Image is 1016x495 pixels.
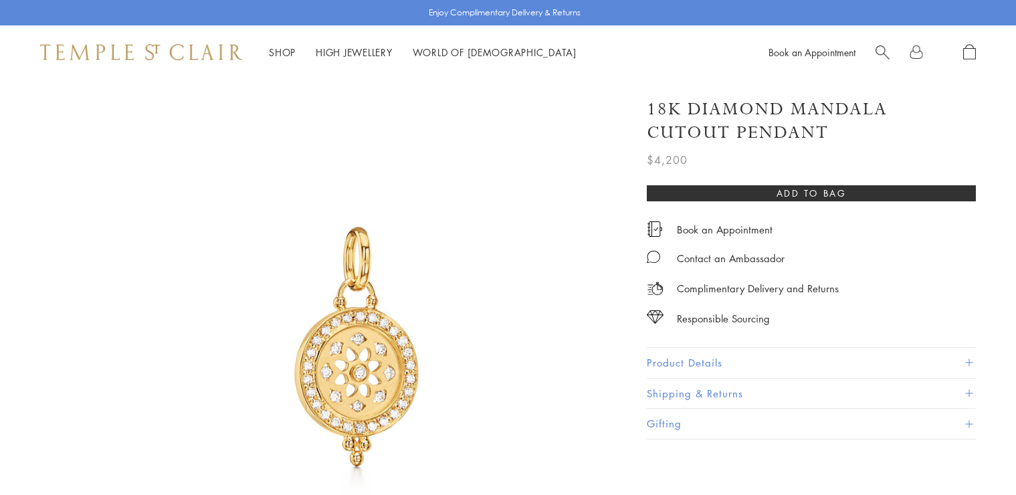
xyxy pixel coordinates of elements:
img: Temple St. Clair [40,44,242,60]
button: Add to bag [647,185,976,201]
a: Open Shopping Bag [963,44,976,61]
a: Book an Appointment [769,45,855,59]
span: $4,200 [647,151,688,169]
a: High JewelleryHigh Jewellery [316,45,393,59]
p: Complimentary Delivery and Returns [677,280,839,297]
a: World of [DEMOGRAPHIC_DATA]World of [DEMOGRAPHIC_DATA] [413,45,577,59]
button: Product Details [647,348,976,378]
h1: 18K Diamond Mandala Cutout Pendant [647,98,976,144]
img: icon_sourcing.svg [647,310,664,324]
img: icon_appointment.svg [647,221,663,237]
button: Gifting [647,409,976,439]
img: icon_delivery.svg [647,280,664,297]
span: Add to bag [777,186,847,201]
a: Search [876,44,890,61]
div: Responsible Sourcing [677,310,770,327]
div: Contact an Ambassador [677,250,785,267]
a: ShopShop [269,45,296,59]
nav: Main navigation [269,44,577,61]
img: MessageIcon-01_2.svg [647,250,660,264]
a: Book an Appointment [677,222,773,237]
button: Shipping & Returns [647,379,976,409]
p: Enjoy Complimentary Delivery & Returns [429,6,581,19]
